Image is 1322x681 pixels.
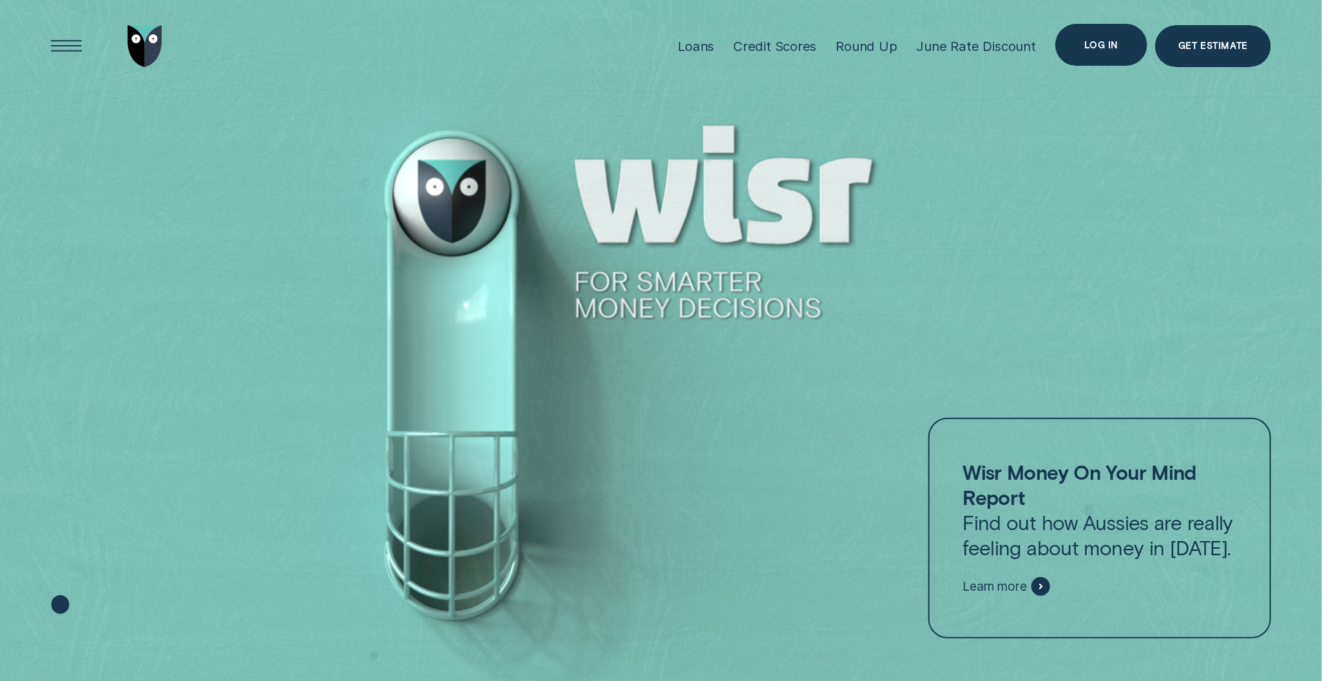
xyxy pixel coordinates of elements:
strong: Wisr Money On Your Mind Report [963,460,1197,509]
div: Round Up [836,38,897,54]
a: Get Estimate [1155,25,1271,67]
div: Log in [1084,41,1118,49]
button: Log in [1055,24,1148,66]
div: Loans [678,38,714,54]
div: Credit Scores [733,38,816,54]
a: Wisr Money On Your Mind ReportFind out how Aussies are really feeling about money in [DATE].Learn... [928,418,1271,638]
button: Open Menu [46,25,88,67]
div: June Rate Discount [917,38,1036,54]
span: Learn more [963,579,1027,595]
img: Wisr [128,25,162,67]
p: Find out how Aussies are really feeling about money in [DATE]. [963,460,1237,560]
